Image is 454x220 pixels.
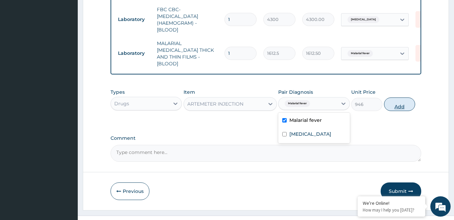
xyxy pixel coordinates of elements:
[278,89,313,95] label: Pair Diagnosis
[115,13,153,26] td: Laboratory
[39,67,93,135] span: We're online!
[348,16,379,23] span: [MEDICAL_DATA]
[111,182,149,200] button: Previous
[153,3,221,37] td: FBC CBC-[MEDICAL_DATA] (HAEMOGRAM) - [BLOOD]
[363,200,420,206] div: We're Online!
[111,135,421,141] label: Comment
[285,100,310,107] span: Malarial fever
[351,89,376,95] label: Unit Price
[289,131,331,137] label: [MEDICAL_DATA]
[3,148,129,171] textarea: Type your message and hit 'Enter'
[115,47,153,60] td: Laboratory
[153,37,221,70] td: MALARIAL [MEDICAL_DATA] THICK AND THIN FILMS - [BLOOD]
[111,3,127,20] div: Minimize live chat window
[111,89,125,95] label: Types
[114,100,129,107] div: Drugs
[35,38,114,47] div: Chat with us now
[187,101,243,107] div: ARTEMETER INJECTION
[363,207,420,213] p: How may I help you today?
[13,34,27,51] img: d_794563401_company_1708531726252_794563401
[289,117,322,124] label: Malarial fever
[384,97,415,111] button: Add
[381,182,421,200] button: Submit
[348,50,373,57] span: Malarial fever
[184,89,195,95] label: Item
